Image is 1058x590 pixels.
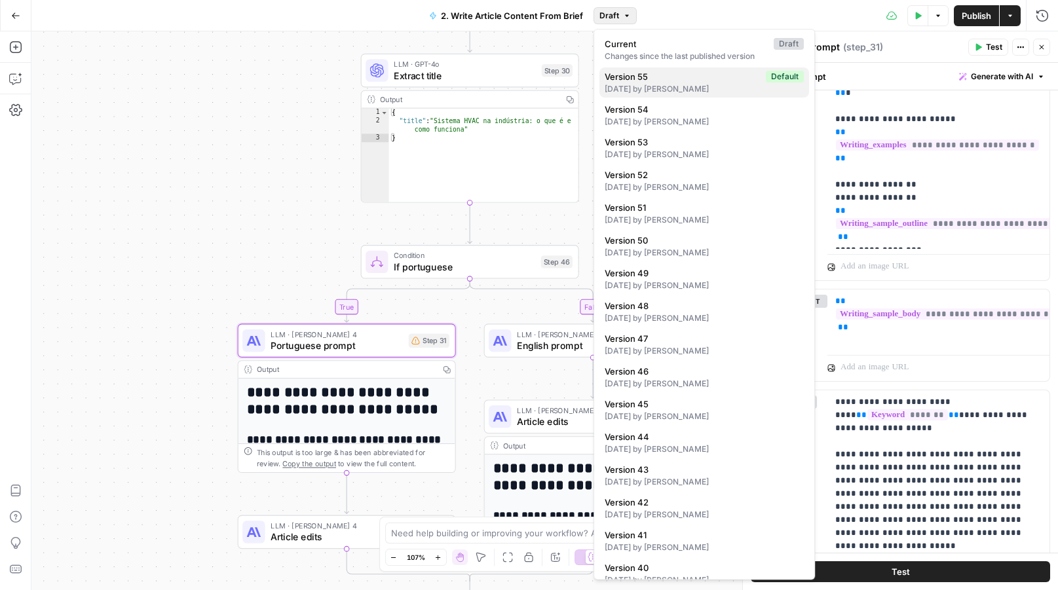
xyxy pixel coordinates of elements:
span: Publish [962,9,991,22]
div: Output [503,440,681,451]
div: LLM · GPT-4oExtract titleStep 30Output{ "title":"Sistema HVAC na indústria: o que é e como funcio... [361,54,579,203]
span: English prompt [517,339,647,352]
span: LLM · [PERSON_NAME] 4 [271,520,412,531]
span: Toggle code folding, rows 1 through 3 [381,109,388,117]
div: LLM · [PERSON_NAME] 4English promptStep 47 [484,323,702,358]
div: [DATE] by [PERSON_NAME] [605,149,804,160]
span: Version 44 [605,430,799,443]
span: Article edits [517,415,659,428]
span: Version 49 [605,267,799,280]
span: Version 45 [605,397,799,411]
span: Version 48 [605,299,799,312]
span: Generate with AI [971,71,1033,83]
span: Version 55 [605,70,761,83]
button: Generate with AI [954,68,1050,85]
div: assistant [751,289,817,381]
span: Version 54 [605,103,799,116]
div: Step 30 [542,64,573,77]
div: Step 46 [541,255,573,268]
button: Draft [594,7,637,24]
div: [DATE] by [PERSON_NAME] [605,443,804,455]
div: This output is too large & has been abbreviated for review. to view the full content. [257,447,449,469]
span: Version 40 [605,561,799,574]
span: LLM · GPT-4o [394,58,536,69]
span: Test [986,41,1002,53]
span: Test [892,565,910,578]
span: Version 50 [605,234,799,247]
span: Version 42 [605,496,799,509]
span: Version 53 [605,136,799,149]
div: [DATE] by [PERSON_NAME] [605,378,804,390]
span: Version 46 [605,365,799,378]
div: [DATE] by [PERSON_NAME] [605,214,804,226]
div: 1 [362,109,389,117]
div: Output [257,364,434,375]
div: [DATE] by [PERSON_NAME] [605,83,804,95]
div: [DATE] by [PERSON_NAME] [605,247,804,259]
div: [DATE] by [PERSON_NAME] [605,116,804,128]
button: Test [751,561,1050,582]
g: Edge from step_31 to step_48 [345,472,349,513]
span: Version 52 [605,168,799,181]
span: LLM · [PERSON_NAME] 4 [271,329,403,340]
div: [DATE] by [PERSON_NAME] [605,312,804,324]
div: 3 [362,134,389,142]
span: LLM · [PERSON_NAME] 4 [517,329,647,340]
div: [DATE] by [PERSON_NAME] [605,574,804,586]
span: Copy the output [282,460,336,468]
button: 2. Write Article Content From Brief [421,5,591,26]
div: LLM · [PERSON_NAME] 4Article editsStep 48 [238,515,456,549]
g: Edge from start to step_30 [468,11,472,52]
div: ConditionIf portugueseStep 46 [361,245,579,279]
g: Edge from step_46 to step_31 [345,278,470,322]
div: [DATE] by [PERSON_NAME] [605,476,804,488]
div: Draft [774,38,804,50]
div: Changes since the last published version [605,50,804,62]
span: Condition [394,250,535,261]
div: Default [766,71,804,83]
div: [DATE] by [PERSON_NAME] [605,542,804,553]
div: Draft [594,29,815,580]
div: Output [380,94,557,105]
span: 107% [407,552,425,562]
g: Edge from step_47 to step_32 [591,357,595,398]
g: Edge from step_48 to step_46-conditional-end [347,548,470,581]
button: Publish [954,5,999,26]
span: Version 43 [605,463,799,476]
div: [DATE] by [PERSON_NAME] [605,181,804,193]
span: Version 41 [605,528,799,542]
span: Current [605,37,768,50]
div: 2 [362,117,389,134]
button: Test [968,39,1008,56]
span: LLM · [PERSON_NAME] 4 [517,405,659,416]
span: Draft [599,10,619,22]
span: Article edits [271,530,412,544]
div: [DATE] by [PERSON_NAME] [605,509,804,521]
span: 2. Write Article Content From Brief [441,9,583,22]
span: Extract title [394,68,536,82]
div: [DATE] by [PERSON_NAME] [605,280,804,291]
span: If portuguese [394,260,535,274]
div: [DATE] by [PERSON_NAME] [605,345,804,357]
span: Version 47 [605,332,799,345]
g: Edge from step_30 to step_46 [468,202,472,244]
div: [DATE] by [PERSON_NAME] [605,411,804,422]
span: ( step_31 ) [843,41,883,54]
div: Write your prompt [743,63,1058,90]
g: Edge from step_32 to step_46-conditional-end [470,548,593,581]
span: Portuguese prompt [271,339,403,352]
span: Version 51 [605,201,799,214]
div: Step 31 [409,333,449,347]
